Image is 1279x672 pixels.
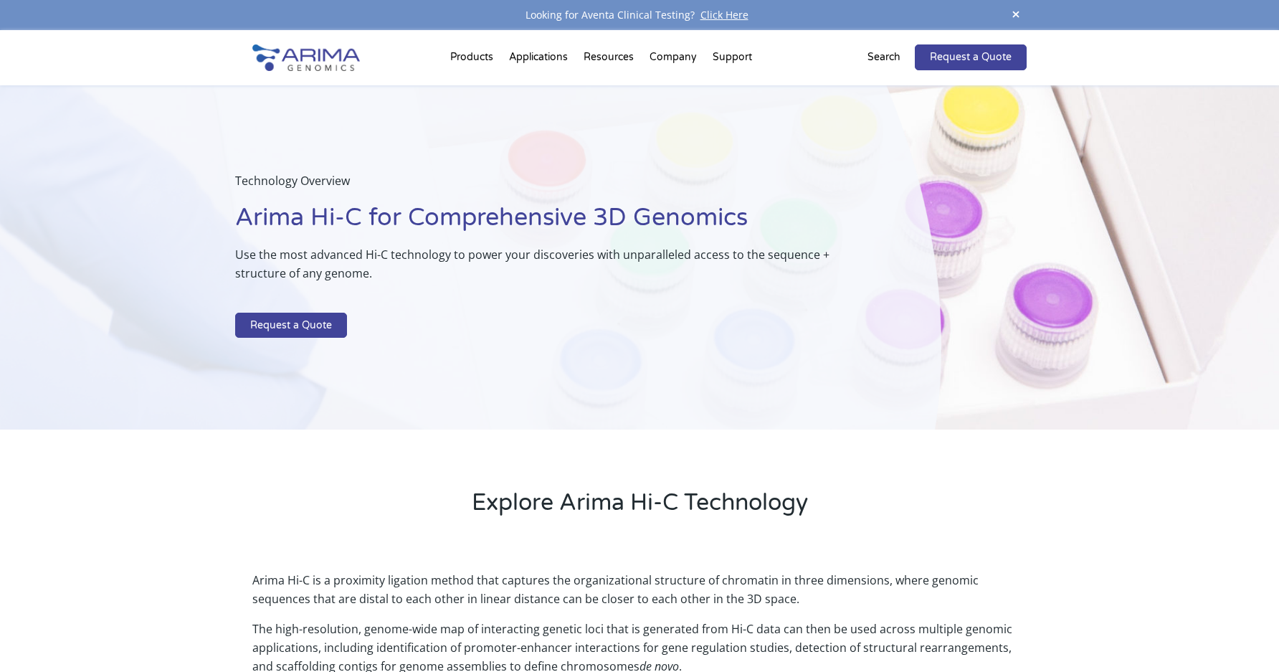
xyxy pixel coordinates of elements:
p: Use the most advanced Hi-C technology to power your discoveries with unparalleled access to the s... [235,245,870,294]
h2: Explore Arima Hi-C Technology [252,487,1027,530]
a: Click Here [695,8,754,22]
p: Search [867,48,900,67]
a: Request a Quote [915,44,1027,70]
a: Request a Quote [235,313,347,339]
h1: Arima Hi-C for Comprehensive 3D Genomics [235,202,870,245]
div: Looking for Aventa Clinical Testing? [252,6,1027,24]
p: Arima Hi-C is a proximity ligation method that captures the organizational structure of chromatin... [252,571,1027,620]
p: Technology Overview [235,171,870,202]
img: Arima-Genomics-logo [252,44,360,71]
